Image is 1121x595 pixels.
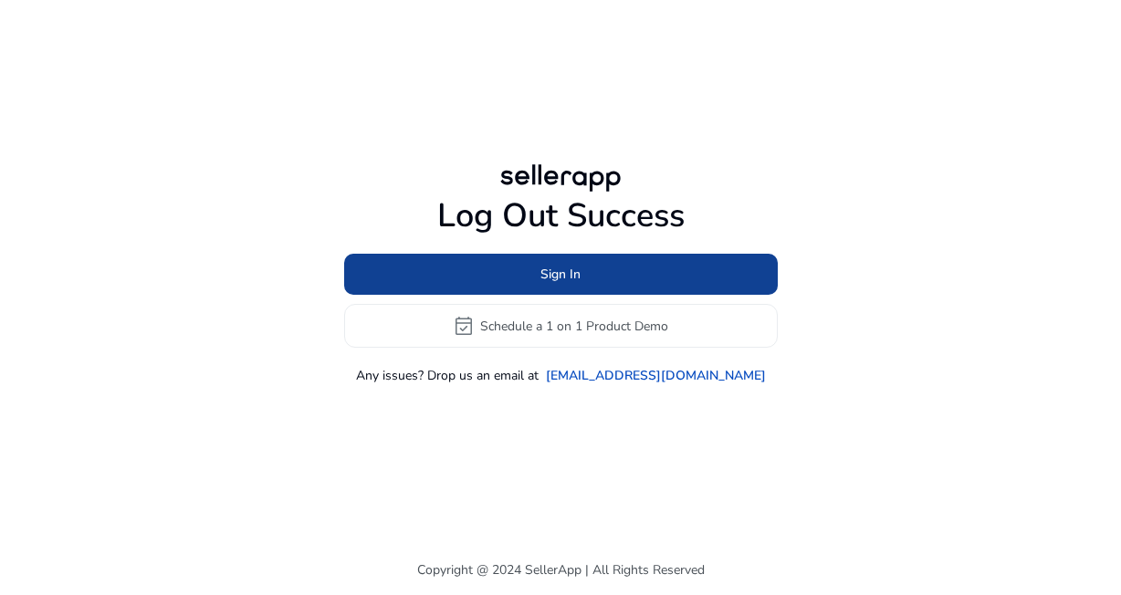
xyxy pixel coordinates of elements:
[344,304,778,348] button: event_availableSchedule a 1 on 1 Product Demo
[453,315,475,337] span: event_available
[540,265,581,284] span: Sign In
[344,196,778,235] h1: Log Out Success
[356,366,539,385] p: Any issues? Drop us an email at
[546,366,766,385] a: [EMAIL_ADDRESS][DOMAIN_NAME]
[344,254,778,295] button: Sign In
